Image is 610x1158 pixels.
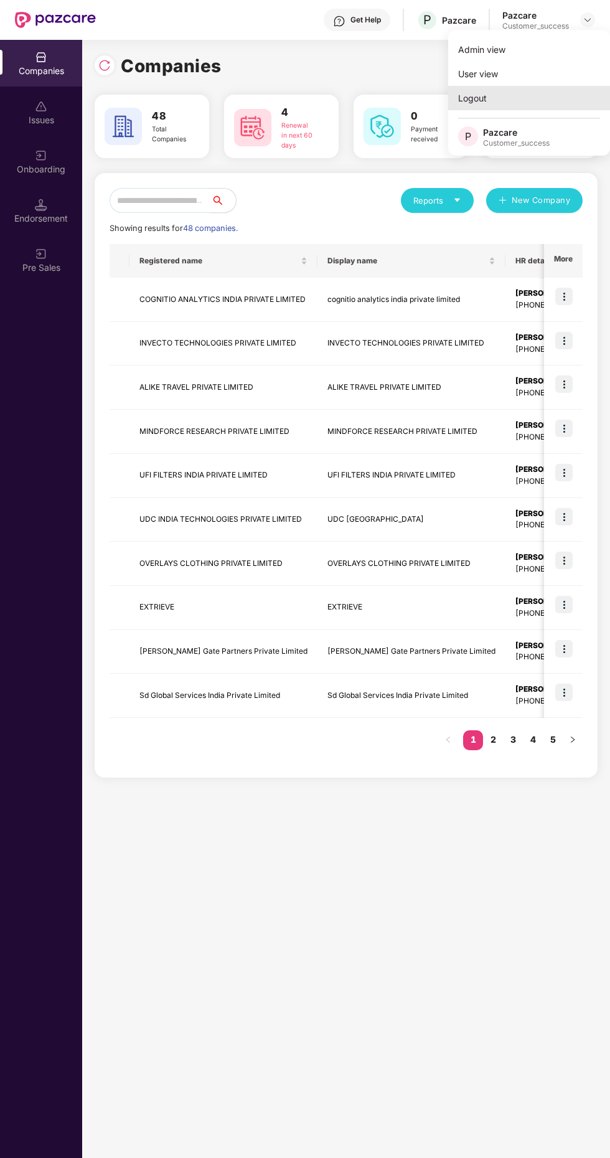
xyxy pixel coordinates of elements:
[129,454,317,498] td: UFI FILTERS INDIA PRIVATE LIMITED
[515,519,583,531] div: [PHONE_NUMBER]
[486,188,583,213] button: plusNew Company
[515,387,583,399] div: [PHONE_NUMBER]
[413,194,461,207] div: Reports
[515,596,583,608] div: [PERSON_NAME]
[555,332,573,349] img: icon
[515,344,583,355] div: [PHONE_NUMBER]
[317,454,505,498] td: UFI FILTERS INDIA PRIVATE LIMITED
[523,730,543,750] li: 4
[364,108,401,145] img: svg+xml;base64,PHN2ZyB4bWxucz0iaHR0cDovL3d3dy53My5vcmcvMjAwMC9zdmciIHdpZHRoPSI2MCIgaGVpZ2h0PSI2MC...
[15,12,96,28] img: New Pazcare Logo
[569,736,576,743] span: right
[317,244,505,278] th: Display name
[483,126,550,138] div: Pazcare
[583,15,593,25] img: svg+xml;base64,PHN2ZyBpZD0iRHJvcGRvd24tMzJ4MzIiIHhtbG5zPSJodHRwOi8vd3d3LnczLm9yZy8yMDAwL3N2ZyIgd2...
[129,586,317,630] td: EXTRIEVE
[453,196,461,204] span: caret-down
[499,196,507,206] span: plus
[423,12,431,27] span: P
[512,194,571,207] span: New Company
[515,288,583,299] div: [PERSON_NAME]
[317,674,505,718] td: Sd Global Services India Private Limited
[129,365,317,410] td: ALIKE TRAVEL PRIVATE LIMITED
[563,730,583,750] button: right
[502,21,569,31] div: Customer_success
[555,552,573,569] img: icon
[463,730,483,749] a: 1
[129,278,317,322] td: COGNITIO ANALYTICS INDIA PRIVATE LIMITED
[503,730,523,749] a: 3
[110,224,238,233] span: Showing results for
[515,508,583,520] div: [PERSON_NAME]
[317,365,505,410] td: ALIKE TRAVEL PRIVATE LIMITED
[515,464,583,476] div: [PERSON_NAME]
[515,563,583,575] div: [PHONE_NUMBER]
[483,138,550,148] div: Customer_success
[317,410,505,454] td: MINDFORCE RESEARCH PRIVATE LIMITED
[317,322,505,366] td: INVECTO TECHNOLOGIES PRIVATE LIMITED
[448,62,610,86] div: User view
[503,730,523,750] li: 3
[129,244,317,278] th: Registered name
[523,730,543,749] a: 4
[327,256,486,266] span: Display name
[129,630,317,674] td: [PERSON_NAME] Gate Partners Private Limited
[555,684,573,701] img: icon
[463,730,483,750] li: 1
[210,188,237,213] button: search
[555,596,573,613] img: icon
[515,640,583,652] div: [PERSON_NAME]
[515,651,583,663] div: [PHONE_NUMBER]
[411,108,444,125] h3: 0
[121,52,222,80] h1: Companies
[555,288,573,305] img: icon
[448,86,610,110] div: Logout
[555,375,573,393] img: icon
[438,730,458,750] button: left
[543,730,563,749] a: 5
[411,125,444,145] div: Payment received
[515,431,583,443] div: [PHONE_NUMBER]
[129,410,317,454] td: MINDFORCE RESEARCH PRIVATE LIMITED
[442,14,476,26] div: Pazcare
[515,420,583,431] div: [PERSON_NAME]
[515,375,583,387] div: [PERSON_NAME]
[544,244,583,278] th: More
[281,121,315,151] div: Renewal in next 60 days
[129,542,317,586] td: OVERLAYS CLOTHING PRIVATE LIMITED
[317,542,505,586] td: OVERLAYS CLOTHING PRIVATE LIMITED
[515,332,583,344] div: [PERSON_NAME]
[129,322,317,366] td: INVECTO TECHNOLOGIES PRIVATE LIMITED
[555,420,573,437] img: icon
[129,498,317,542] td: UDC INDIA TECHNOLOGIES PRIVATE LIMITED
[483,730,503,750] li: 2
[515,608,583,619] div: [PHONE_NUMBER]
[98,59,111,72] img: svg+xml;base64,PHN2ZyBpZD0iUmVsb2FkLTMyeDMyIiB4bWxucz0iaHR0cDovL3d3dy53My5vcmcvMjAwMC9zdmciIHdpZH...
[210,195,236,205] span: search
[515,552,583,563] div: [PERSON_NAME]
[448,37,610,62] div: Admin view
[317,278,505,322] td: cognitio analytics india private limited
[129,674,317,718] td: Sd Global Services India Private Limited
[515,299,583,311] div: [PHONE_NUMBER]
[515,695,583,707] div: [PHONE_NUMBER]
[35,149,47,162] img: svg+xml;base64,PHN2ZyB3aWR0aD0iMjAiIGhlaWdodD0iMjAiIHZpZXdCb3g9IjAgMCAyMCAyMCIgZmlsbD0ibm9uZSIgeG...
[234,109,271,146] img: svg+xml;base64,PHN2ZyB4bWxucz0iaHR0cDovL3d3dy53My5vcmcvMjAwMC9zdmciIHdpZHRoPSI2MCIgaGVpZ2h0PSI2MC...
[505,244,593,278] th: HR details
[105,108,142,145] img: svg+xml;base64,PHN2ZyB4bWxucz0iaHR0cDovL3d3dy53My5vcmcvMjAwMC9zdmciIHdpZHRoPSI2MCIgaGVpZ2h0PSI2MC...
[317,498,505,542] td: UDC [GEOGRAPHIC_DATA]
[350,15,381,25] div: Get Help
[515,476,583,487] div: [PHONE_NUMBER]
[139,256,298,266] span: Registered name
[444,736,452,743] span: left
[502,9,569,21] div: Pazcare
[183,224,238,233] span: 48 companies.
[152,108,185,125] h3: 48
[281,105,315,121] h3: 4
[563,730,583,750] li: Next Page
[515,684,583,695] div: [PERSON_NAME]
[152,125,185,145] div: Total Companies
[35,248,47,260] img: svg+xml;base64,PHN2ZyB3aWR0aD0iMjAiIGhlaWdodD0iMjAiIHZpZXdCb3g9IjAgMCAyMCAyMCIgZmlsbD0ibm9uZSIgeG...
[555,640,573,657] img: icon
[35,100,47,113] img: svg+xml;base64,PHN2ZyBpZD0iSXNzdWVzX2Rpc2FibGVkIiB4bWxucz0iaHR0cDovL3d3dy53My5vcmcvMjAwMC9zdmciIH...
